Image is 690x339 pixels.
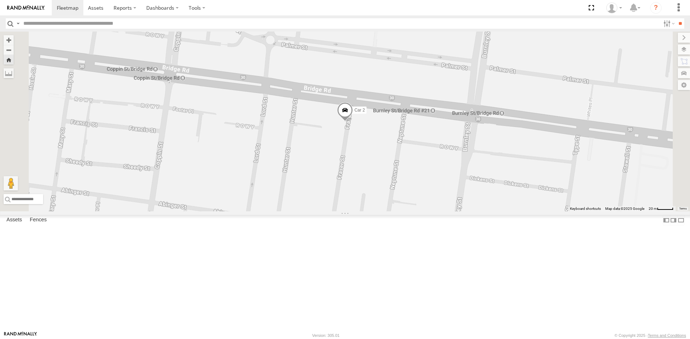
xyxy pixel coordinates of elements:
label: Search Filter Options [661,18,676,29]
label: Dock Summary Table to the Left [663,215,670,225]
img: rand-logo.svg [7,5,45,10]
div: Version: 305.01 [312,333,340,338]
label: Search Query [15,18,21,29]
span: Map data ©2025 Google [605,207,644,211]
label: Map Settings [678,80,690,90]
label: Measure [4,68,14,78]
div: © Copyright 2025 - [615,333,686,338]
a: Terms and Conditions [648,333,686,338]
i: ? [650,2,662,14]
button: Zoom in [4,35,14,45]
label: Hide Summary Table [677,215,685,225]
button: Map Scale: 20 m per 42 pixels [647,206,676,211]
button: Zoom out [4,45,14,55]
a: Terms [679,207,687,210]
span: 20 m [649,207,657,211]
a: Visit our Website [4,332,37,339]
button: Drag Pegman onto the map to open Street View [4,176,18,190]
div: Tony Vamvakitis [604,3,625,13]
button: Keyboard shortcuts [570,206,601,211]
button: Zoom Home [4,55,14,65]
label: Assets [3,215,26,225]
span: Car 2 [354,108,365,113]
label: Fences [26,215,50,225]
label: Dock Summary Table to the Right [670,215,677,225]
